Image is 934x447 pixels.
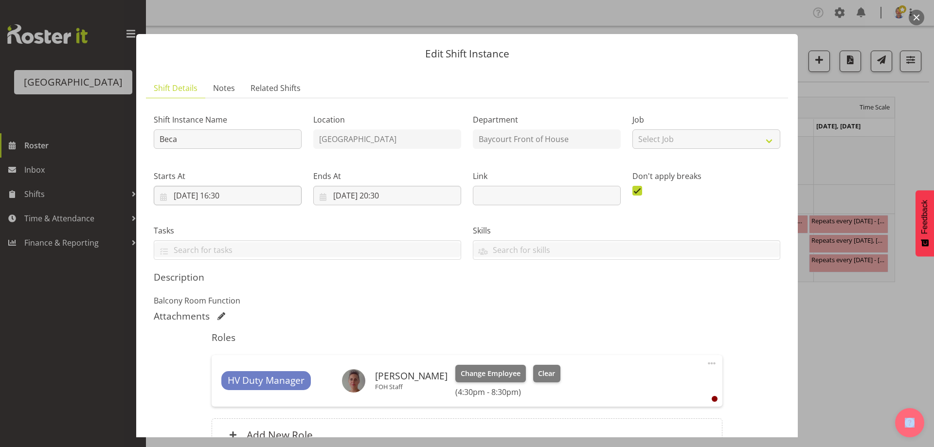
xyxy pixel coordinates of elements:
input: Click to select... [154,186,302,205]
span: HV Duty Manager [228,374,305,388]
label: Link [473,170,621,182]
span: Clear [538,368,555,379]
img: help-xxl-2.png [905,418,915,428]
span: Change Employee [461,368,521,379]
label: Location [313,114,461,125]
label: Shift Instance Name [154,114,302,125]
input: Shift Instance Name [154,129,302,149]
p: FOH Staff [375,383,448,391]
input: Click to select... [313,186,461,205]
label: Department [473,114,621,125]
input: Search for skills [473,242,780,257]
span: Feedback [920,200,929,234]
p: Balcony Room Function [154,295,780,306]
span: Related Shifts [251,82,301,94]
label: Job [632,114,780,125]
span: Notes [213,82,235,94]
button: Change Employee [455,365,526,382]
h5: Roles [212,332,722,343]
label: Starts At [154,170,302,182]
p: Edit Shift Instance [146,49,788,59]
button: Feedback - Show survey [916,190,934,256]
button: Clear [533,365,561,382]
div: User is clocked out [712,396,718,402]
label: Ends At [313,170,461,182]
img: lisa-camplin39eb652cd60ab4b13f89f5bbe30ec9d7.png [342,369,365,393]
h5: Description [154,271,780,283]
h6: (4:30pm - 8:30pm) [455,387,560,397]
input: Search for tasks [154,242,461,257]
label: Skills [473,225,780,236]
h6: Add New Role [247,429,313,441]
h6: [PERSON_NAME] [375,371,448,381]
label: Tasks [154,225,461,236]
span: Shift Details [154,82,198,94]
label: Don't apply breaks [632,170,780,182]
h5: Attachments [154,310,210,322]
